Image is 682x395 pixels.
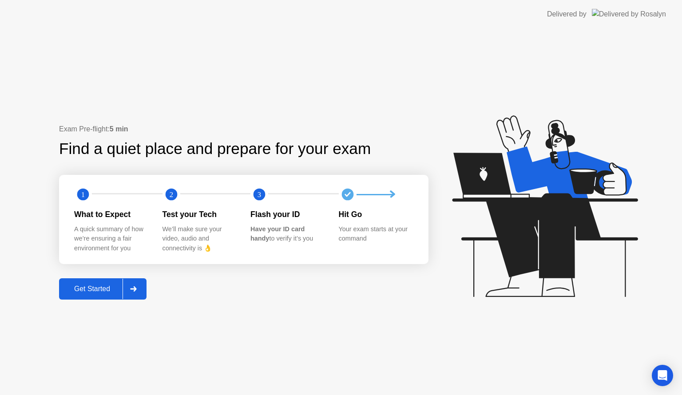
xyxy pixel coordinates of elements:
button: Get Started [59,278,147,300]
text: 3 [258,190,261,199]
div: to verify it’s you [250,225,325,244]
img: Delivered by Rosalyn [592,9,666,19]
div: We’ll make sure your video, audio and connectivity is 👌 [163,225,237,253]
div: Your exam starts at your command [339,225,413,244]
div: Get Started [62,285,123,293]
div: Delivered by [547,9,587,20]
div: Test your Tech [163,209,237,220]
div: What to Expect [74,209,148,220]
div: Open Intercom Messenger [652,365,673,386]
b: Have your ID card handy [250,225,305,242]
text: 1 [81,190,85,199]
b: 5 min [110,125,128,133]
div: Find a quiet place and prepare for your exam [59,137,372,161]
div: Flash your ID [250,209,325,220]
text: 2 [169,190,173,199]
div: Exam Pre-flight: [59,124,428,134]
div: A quick summary of how we’re ensuring a fair environment for you [74,225,148,253]
div: Hit Go [339,209,413,220]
